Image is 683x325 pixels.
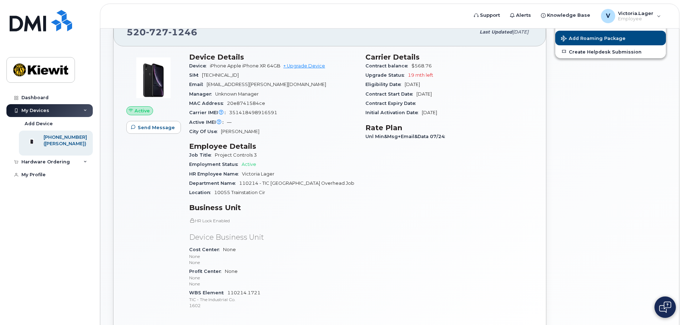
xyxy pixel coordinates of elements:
p: HR Lock Enabled [189,218,357,224]
h3: Rate Plan [365,123,533,132]
span: 19 mth left [408,72,433,78]
span: 727 [146,27,168,37]
span: Profit Center [189,269,225,274]
span: Active [242,162,256,167]
span: Add Roaming Package [561,36,626,42]
p: None [189,281,357,287]
span: iPhone Apple iPhone XR 64GB [210,63,280,68]
a: Alerts [505,8,536,22]
span: 110214 - TIC [GEOGRAPHIC_DATA] Overhead Job [239,181,354,186]
span: [DATE] [422,110,437,115]
span: [PERSON_NAME] [221,129,259,134]
span: Initial Activation Date [365,110,422,115]
span: [TECHNICAL_ID] [202,72,239,78]
span: HR Employee Name [189,171,242,177]
span: Contract balance [365,63,411,68]
a: Knowledge Base [536,8,595,22]
span: [DATE] [416,91,432,97]
span: Alerts [516,12,531,19]
img: Open chat [659,301,671,313]
span: Cost Center [189,247,223,252]
span: Support [480,12,500,19]
span: 351418498916591 [229,110,277,115]
span: 520 [127,27,197,37]
a: + Upgrade Device [283,63,325,68]
span: Location [189,190,214,195]
img: image20231002-3703462-1qb80zy.jpeg [132,56,175,99]
span: Upgrade Status [365,72,408,78]
h3: Carrier Details [365,53,533,61]
span: Contract Start Date [365,91,416,97]
a: Support [469,8,505,22]
span: 1246 [168,27,197,37]
h3: Employee Details [189,142,357,151]
span: MAC Address [189,101,227,106]
span: Unl Min&Msg+Email&Data 07/24 [365,134,449,139]
span: Contract Expiry Date [365,101,419,106]
span: None [189,269,357,287]
p: None [189,259,357,265]
span: Unknown Manager [215,91,259,97]
span: SIM [189,72,202,78]
p: 1602 [189,303,357,309]
span: City Of Use [189,129,221,134]
span: Victoria Lager [242,171,274,177]
p: None [189,275,357,281]
span: Active IMEI [189,120,227,125]
h3: Business Unit [189,203,357,212]
a: Create Helpdesk Submission [555,45,666,58]
span: Device [189,63,210,68]
span: Employee [618,16,653,22]
span: [DATE] [405,82,420,87]
span: 110214.1721 [189,290,357,309]
h3: Device Details [189,53,357,61]
span: [EMAIL_ADDRESS][PERSON_NAME][DOMAIN_NAME] [207,82,326,87]
span: 20e8741584ce [227,101,265,106]
button: Add Roaming Package [555,31,666,45]
span: 10055 Trainstation Cir [214,190,265,195]
span: Victoria.Lager [618,10,653,16]
span: Carrier IMEI [189,110,229,115]
span: Send Message [138,124,175,131]
span: None [189,247,357,265]
span: — [227,120,232,125]
p: TIC - The Industrial Co. [189,296,357,303]
span: Active [135,107,150,114]
span: Job Title [189,152,215,158]
span: V [606,12,610,20]
button: Send Message [126,121,181,134]
p: Device Business Unit [189,232,357,243]
span: Employment Status [189,162,242,167]
span: [DATE] [512,29,528,35]
span: Manager [189,91,215,97]
div: Victoria.Lager [596,9,666,23]
span: Eligibility Date [365,82,405,87]
span: WBS Element [189,290,227,295]
p: None [189,253,357,259]
span: Project Controls 3 [215,152,257,158]
span: Department Name [189,181,239,186]
span: Last updated [480,29,512,35]
span: Knowledge Base [547,12,590,19]
span: $568.76 [411,63,432,68]
span: Email [189,82,207,87]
